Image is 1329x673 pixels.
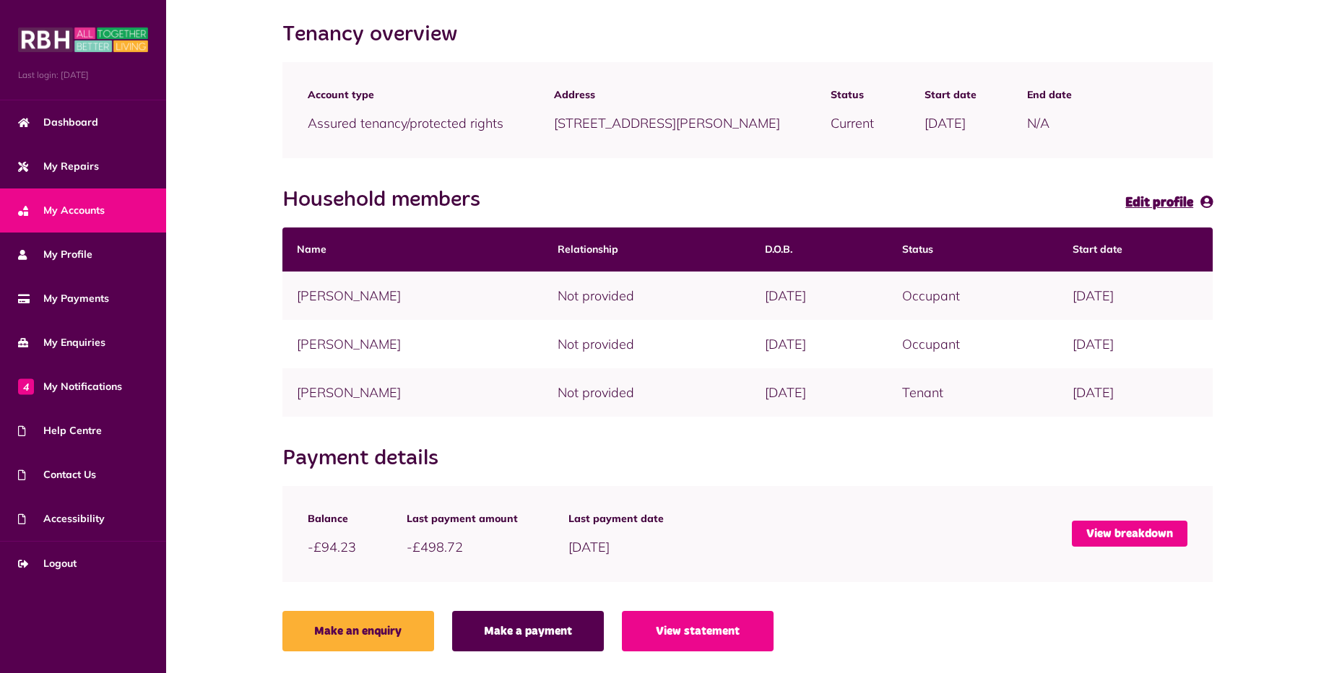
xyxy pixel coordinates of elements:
[543,320,750,368] td: Not provided
[750,272,888,320] td: [DATE]
[282,187,495,213] h2: Household members
[282,368,543,417] td: [PERSON_NAME]
[568,539,610,555] span: [DATE]
[622,611,774,651] a: View statement
[18,511,105,526] span: Accessibility
[282,446,453,472] h2: Payment details
[888,368,1058,417] td: Tenant
[750,368,888,417] td: [DATE]
[750,320,888,368] td: [DATE]
[407,511,518,526] span: Last payment amount
[18,291,109,306] span: My Payments
[1058,320,1213,368] td: [DATE]
[18,159,99,174] span: My Repairs
[18,25,148,54] img: MyRBH
[750,227,888,272] th: D.O.B.
[18,379,122,394] span: My Notifications
[888,320,1058,368] td: Occupant
[543,272,750,320] td: Not provided
[1027,87,1072,103] span: End date
[18,203,105,218] span: My Accounts
[1058,227,1213,272] th: Start date
[282,227,543,272] th: Name
[18,556,77,571] span: Logout
[282,22,472,48] h2: Tenancy overview
[308,115,503,131] span: Assured tenancy/protected rights
[1072,521,1187,547] a: View breakdown
[925,115,966,131] span: [DATE]
[18,467,96,482] span: Contact Us
[554,87,780,103] span: Address
[407,539,463,555] span: -£498.72
[543,368,750,417] td: Not provided
[18,335,105,350] span: My Enquiries
[1027,115,1049,131] span: N/A
[308,87,503,103] span: Account type
[282,272,543,320] td: [PERSON_NAME]
[831,87,874,103] span: Status
[18,115,98,130] span: Dashboard
[831,115,874,131] span: Current
[452,611,604,651] a: Make a payment
[282,611,434,651] a: Make an enquiry
[1058,272,1213,320] td: [DATE]
[554,115,780,131] span: [STREET_ADDRESS][PERSON_NAME]
[888,272,1058,320] td: Occupant
[18,247,92,262] span: My Profile
[888,227,1058,272] th: Status
[308,539,356,555] span: -£94.23
[308,511,356,526] span: Balance
[568,511,664,526] span: Last payment date
[1125,192,1213,213] a: Edit profile
[925,87,977,103] span: Start date
[282,320,543,368] td: [PERSON_NAME]
[543,227,750,272] th: Relationship
[1058,368,1213,417] td: [DATE]
[18,378,34,394] span: 4
[18,69,148,82] span: Last login: [DATE]
[18,423,102,438] span: Help Centre
[1125,196,1193,209] span: Edit profile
